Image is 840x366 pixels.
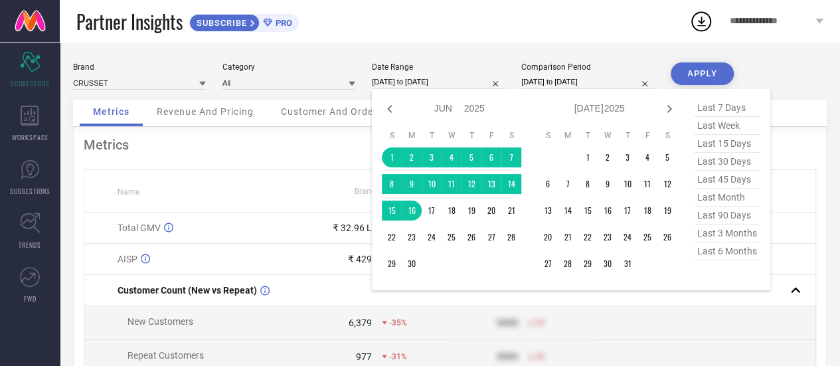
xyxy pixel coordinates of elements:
span: SUBSCRIBE [190,18,250,28]
div: Open download list [689,9,713,33]
span: last week [694,117,760,135]
td: Wed Jun 25 2025 [442,227,462,247]
td: Tue Jun 17 2025 [422,201,442,221]
th: Monday [402,130,422,141]
span: last month [694,189,760,207]
td: Wed Jun 04 2025 [442,147,462,167]
th: Thursday [618,130,637,141]
td: Mon Jun 30 2025 [402,254,422,274]
div: 977 [356,351,372,362]
td: Mon Jun 16 2025 [402,201,422,221]
div: Metrics [84,137,816,153]
span: PRO [272,18,292,28]
input: Select comparison period [521,75,654,89]
td: Fri Jul 11 2025 [637,174,657,194]
span: Revenue And Pricing [157,106,254,117]
span: Total GMV [118,223,161,233]
td: Sat Jun 21 2025 [501,201,521,221]
div: 9999 [497,351,518,362]
td: Sun Jun 01 2025 [382,147,402,167]
td: Sun Jun 22 2025 [382,227,402,247]
td: Fri Jun 06 2025 [481,147,501,167]
div: Brand [73,62,206,72]
td: Thu Jul 31 2025 [618,254,637,274]
span: -31% [389,352,407,361]
span: last 15 days [694,135,760,153]
span: last 7 days [694,99,760,117]
span: FWD [24,294,37,304]
span: TRENDS [19,240,41,250]
td: Sun Jul 20 2025 [538,227,558,247]
td: Sat Jun 28 2025 [501,227,521,247]
td: Tue Jul 15 2025 [578,201,598,221]
td: Thu Jul 03 2025 [618,147,637,167]
td: Fri Jul 18 2025 [637,201,657,221]
th: Wednesday [598,130,618,141]
span: Brand Value [355,187,398,196]
span: 50 [535,318,545,327]
span: Repeat Customers [127,350,204,361]
th: Wednesday [442,130,462,141]
td: Mon Jul 14 2025 [558,201,578,221]
td: Fri Jul 04 2025 [637,147,657,167]
span: SUGGESTIONS [10,186,50,196]
th: Tuesday [578,130,598,141]
th: Sunday [382,130,402,141]
td: Thu Jul 10 2025 [618,174,637,194]
a: SUBSCRIBEPRO [189,11,299,32]
td: Thu Jun 05 2025 [462,147,481,167]
span: last 6 months [694,242,760,260]
th: Saturday [501,130,521,141]
td: Mon Jun 02 2025 [402,147,422,167]
td: Thu Jun 26 2025 [462,227,481,247]
td: Wed Jul 23 2025 [598,227,618,247]
td: Mon Jun 09 2025 [402,174,422,194]
td: Sun Jun 15 2025 [382,201,402,221]
td: Mon Jul 21 2025 [558,227,578,247]
td: Tue Jun 24 2025 [422,227,442,247]
th: Tuesday [422,130,442,141]
div: Comparison Period [521,62,654,72]
td: Wed Jul 16 2025 [598,201,618,221]
td: Sun Jul 13 2025 [538,201,558,221]
span: Customer Count (New vs Repeat) [118,285,257,296]
th: Thursday [462,130,481,141]
span: -35% [389,318,407,327]
span: last 30 days [694,153,760,171]
td: Wed Jun 11 2025 [442,174,462,194]
span: Metrics [93,106,129,117]
div: Next month [661,101,677,117]
th: Saturday [657,130,677,141]
td: Thu Jul 17 2025 [618,201,637,221]
th: Monday [558,130,578,141]
td: Mon Jul 28 2025 [558,254,578,274]
input: Select date range [372,75,505,89]
td: Tue Jun 10 2025 [422,174,442,194]
th: Friday [637,130,657,141]
td: Sat Jun 07 2025 [501,147,521,167]
td: Sat Jul 05 2025 [657,147,677,167]
td: Tue Jun 03 2025 [422,147,442,167]
td: Fri Jun 13 2025 [481,174,501,194]
td: Sat Jul 12 2025 [657,174,677,194]
span: last 3 months [694,225,760,242]
td: Sat Jul 26 2025 [657,227,677,247]
td: Wed Jul 30 2025 [598,254,618,274]
span: last 45 days [694,171,760,189]
div: 9999 [497,318,518,328]
td: Sun Jun 08 2025 [382,174,402,194]
td: Sun Jul 06 2025 [538,174,558,194]
td: Thu Jun 12 2025 [462,174,481,194]
td: Tue Jul 29 2025 [578,254,598,274]
td: Fri Jun 27 2025 [481,227,501,247]
td: Tue Jul 01 2025 [578,147,598,167]
td: Thu Jun 19 2025 [462,201,481,221]
th: Sunday [538,130,558,141]
td: Mon Jun 23 2025 [402,227,422,247]
td: Sat Jul 19 2025 [657,201,677,221]
span: SCORECARDS [11,78,50,88]
div: ₹ 32.96 L [333,223,372,233]
span: Name [118,187,139,197]
td: Mon Jul 07 2025 [558,174,578,194]
div: Date Range [372,62,505,72]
